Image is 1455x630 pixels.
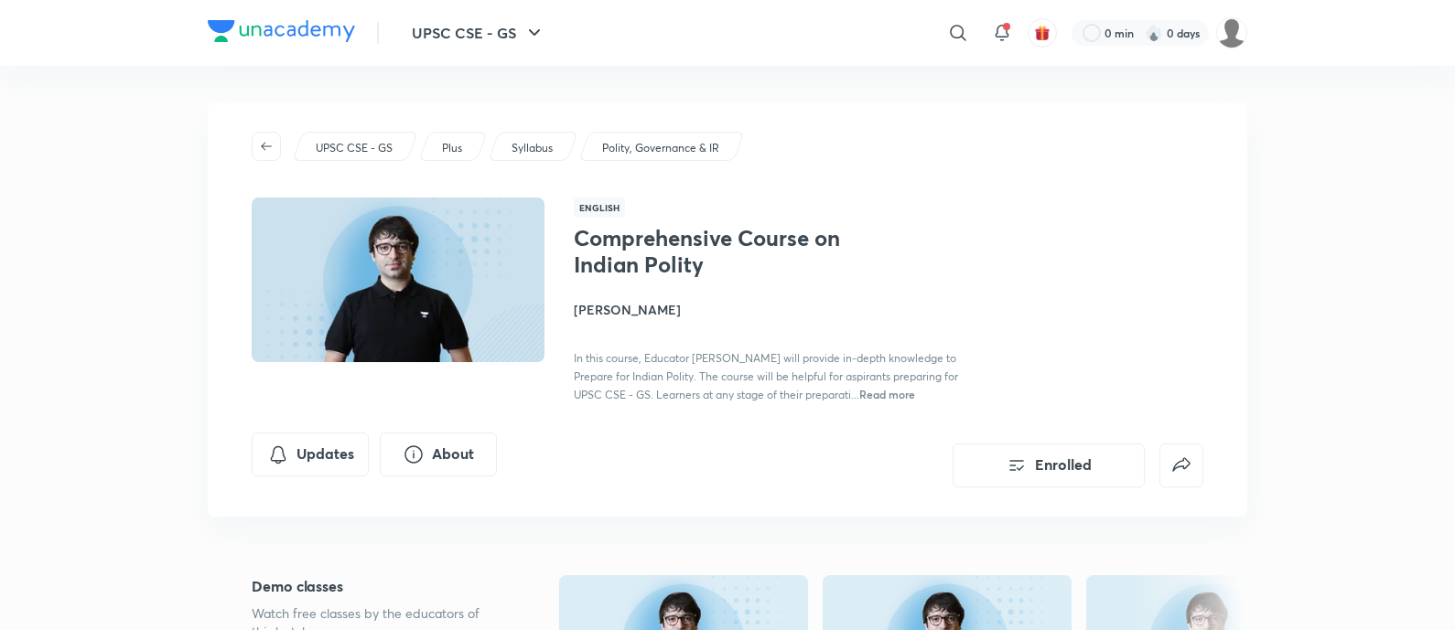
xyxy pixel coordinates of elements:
a: Plus [439,140,466,156]
p: Polity, Governance & IR [602,140,719,156]
img: streak [1145,24,1163,42]
span: English [574,198,625,218]
button: UPSC CSE - GS [401,15,556,51]
button: Updates [252,432,369,476]
p: Syllabus [512,140,553,156]
h1: Comprehensive Course on Indian Polity [574,225,873,278]
button: false [1159,443,1203,487]
a: Syllabus [509,140,556,156]
a: Company Logo [208,20,355,47]
button: Enrolled [953,443,1145,487]
img: Thumbnail [249,196,547,364]
h5: Demo classes [252,575,501,597]
img: Piali K [1216,17,1247,48]
a: Polity, Governance & IR [599,140,723,156]
img: avatar [1034,25,1051,41]
span: Read more [859,387,915,401]
p: Plus [442,140,462,156]
img: Company Logo [208,20,355,42]
span: In this course, Educator [PERSON_NAME] will provide in-depth knowledge to Prepare for Indian Poli... [574,351,958,401]
button: avatar [1028,18,1057,48]
a: UPSC CSE - GS [313,140,396,156]
button: About [380,432,497,476]
h4: [PERSON_NAME] [574,300,984,319]
p: UPSC CSE - GS [316,140,393,156]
